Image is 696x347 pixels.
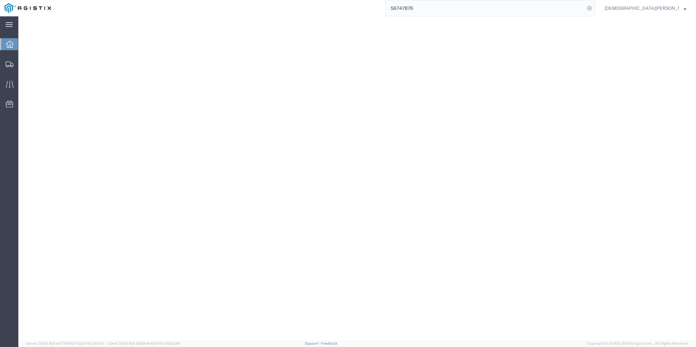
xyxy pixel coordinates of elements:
a: Support [305,341,321,345]
span: Server: 2025.18.0-dd719145275 [26,341,104,345]
button: [DEMOGRAPHIC_DATA][PERSON_NAME] [604,4,687,12]
span: Christian Ovalles [605,5,679,12]
span: [DATE] 09:51:11 [80,341,104,345]
a: Feedback [321,341,338,345]
span: [DATE] 09:32:48 [152,341,180,345]
iframe: FS Legacy Container [18,16,696,340]
input: Search for shipment number, reference number [386,0,585,16]
span: Copyright © [DATE]-[DATE] Agistix Inc., All Rights Reserved [587,341,688,346]
img: logo [5,3,51,13]
span: Client: 2025.18.0-9839db4 [107,341,180,345]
